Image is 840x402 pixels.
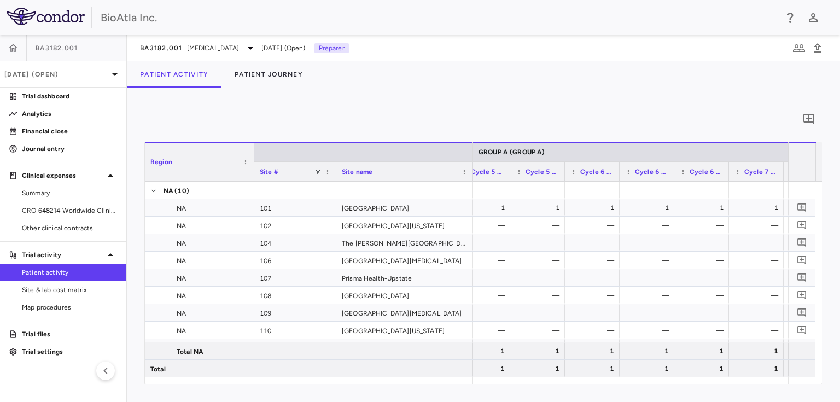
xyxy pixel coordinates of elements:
[580,168,614,176] span: Cycle 6 Day 1 (Cycle 6 Day 1)
[797,237,807,248] svg: Add comment
[797,255,807,265] svg: Add comment
[629,287,669,304] div: —
[336,199,473,216] div: [GEOGRAPHIC_DATA]
[177,287,186,305] span: NA
[127,61,221,88] button: Patient Activity
[739,342,778,360] div: 1
[739,287,778,304] div: —
[261,43,306,53] span: [DATE] (Open)
[629,304,669,322] div: —
[260,168,278,176] span: Site #
[797,307,807,318] svg: Add comment
[520,287,559,304] div: —
[629,199,669,217] div: 1
[465,342,505,360] div: 1
[800,110,818,129] button: Add comment
[575,304,614,322] div: —
[684,234,724,252] div: —
[465,304,505,322] div: —
[254,269,336,286] div: 107
[795,288,809,302] button: Add comment
[684,217,724,234] div: —
[140,44,183,53] span: BA3182.001
[465,287,505,304] div: —
[797,290,807,300] svg: Add comment
[744,168,778,176] span: Cycle 7 Day 1 (Cycle 7 Day 1)
[684,269,724,287] div: —
[174,182,189,200] span: (10)
[684,199,724,217] div: 1
[221,61,316,88] button: Patient Journey
[739,360,778,377] div: 1
[795,340,809,355] button: Add comment
[795,218,809,232] button: Add comment
[465,322,505,339] div: —
[797,325,807,335] svg: Add comment
[797,220,807,230] svg: Add comment
[7,8,85,25] img: logo-full-BYUhSk78.svg
[739,322,778,339] div: —
[254,304,336,321] div: 109
[629,342,669,360] div: 1
[575,269,614,287] div: —
[22,126,117,136] p: Financial close
[22,250,104,260] p: Trial activity
[177,217,186,235] span: NA
[465,217,505,234] div: —
[177,270,186,287] span: NA
[629,269,669,287] div: —
[177,322,186,340] span: NA
[164,182,173,200] span: NA
[465,252,505,269] div: —
[336,339,473,356] div: Univeristy of [US_STATE] - [GEOGRAPHIC_DATA]
[520,199,559,217] div: 1
[575,342,614,360] div: 1
[314,43,349,53] p: Preparer
[465,269,505,287] div: —
[520,234,559,252] div: —
[254,322,336,339] div: 110
[520,252,559,269] div: —
[22,267,117,277] span: Patient activity
[465,234,505,252] div: —
[254,199,336,216] div: 101
[797,202,807,213] svg: Add comment
[22,91,117,101] p: Trial dashboard
[22,206,117,215] span: CRO 648214 Worldwide Clinical Trials Holdings, Inc.
[520,322,559,339] div: —
[101,9,777,26] div: BioAtla Inc.
[739,234,778,252] div: —
[254,234,336,251] div: 104
[177,200,186,217] span: NA
[520,360,559,377] div: 1
[177,235,186,252] span: NA
[629,360,669,377] div: 1
[684,287,724,304] div: —
[690,168,724,176] span: Cycle 6 Day 15 (Cycle 6 Day 15)
[795,253,809,267] button: Add comment
[635,168,669,176] span: Cycle 6 Day 8 (Cycle 6 Day 8)
[336,234,473,251] div: The [PERSON_NAME][GEOGRAPHIC_DATA][MEDICAL_DATA]
[177,340,186,357] span: NA
[795,200,809,215] button: Add comment
[22,285,117,295] span: Site & lab cost matrix
[575,322,614,339] div: —
[336,252,473,269] div: [GEOGRAPHIC_DATA][MEDICAL_DATA]
[187,43,240,53] span: [MEDICAL_DATA]
[739,217,778,234] div: —
[575,287,614,304] div: —
[479,148,545,156] span: GROUP A (GROUP A)
[22,329,117,339] p: Trial files
[520,304,559,322] div: —
[526,168,559,176] span: Cycle 5 Day 15 (Cycle 5 Day 15)
[36,44,78,53] span: BA3182.001
[22,347,117,357] p: Trial settings
[575,360,614,377] div: 1
[629,322,669,339] div: —
[795,305,809,320] button: Add comment
[802,113,815,126] svg: Add comment
[795,270,809,285] button: Add comment
[254,339,336,356] div: 111
[22,223,117,233] span: Other clinical contracts
[471,168,505,176] span: Cycle 5 Day 8 (Cycle 5 Day 8)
